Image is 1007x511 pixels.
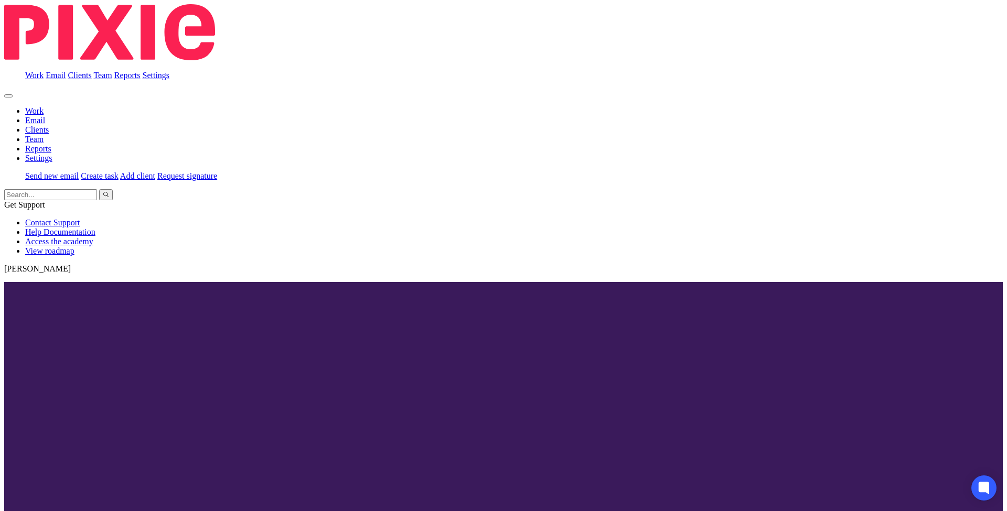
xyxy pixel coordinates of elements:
[4,264,1003,274] p: [PERSON_NAME]
[25,135,44,144] a: Team
[25,106,44,115] a: Work
[68,71,91,80] a: Clients
[99,189,113,200] button: Search
[81,171,119,180] a: Create task
[25,237,93,246] a: Access the academy
[25,246,74,255] a: View roadmap
[157,171,217,180] a: Request signature
[25,154,52,162] a: Settings
[46,71,66,80] a: Email
[25,71,44,80] a: Work
[120,171,155,180] a: Add client
[25,218,80,227] a: Contact Support
[4,200,45,209] span: Get Support
[25,171,79,180] a: Send new email
[114,71,141,80] a: Reports
[93,71,112,80] a: Team
[25,144,51,153] a: Reports
[25,116,45,125] a: Email
[143,71,170,80] a: Settings
[25,125,49,134] a: Clients
[4,189,97,200] input: Search
[4,4,215,60] img: Pixie
[25,227,95,236] a: Help Documentation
